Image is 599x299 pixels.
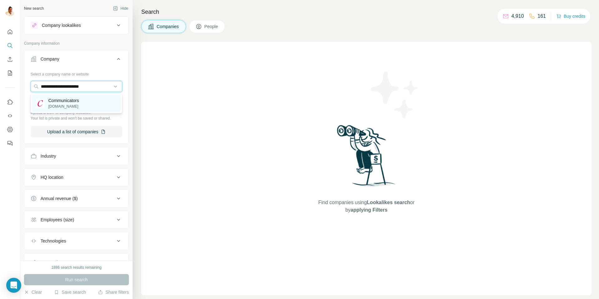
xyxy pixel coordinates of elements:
button: Quick start [5,26,15,37]
button: Keywords [24,255,129,270]
button: Enrich CSV [5,54,15,65]
button: Save search [54,289,86,295]
button: Share filters [98,289,129,295]
div: Annual revenue ($) [41,195,78,202]
button: Employees (size) [24,212,129,227]
button: Clear [24,289,42,295]
button: Annual revenue ($) [24,191,129,206]
img: Avatar [5,6,15,16]
h4: Search [141,7,592,16]
div: Technologies [41,238,66,244]
p: 4,910 [511,12,524,20]
button: HQ location [24,170,129,185]
span: People [204,23,219,30]
button: Company lookalikes [24,18,129,33]
div: Company lookalikes [42,22,81,28]
button: Feedback [5,138,15,149]
button: Industry [24,149,129,164]
span: applying Filters [351,207,387,213]
div: HQ location [41,174,63,180]
div: Select a company name or website [31,69,122,77]
button: Use Surfe on LinkedIn [5,96,15,108]
span: Find companies using or by [316,199,416,214]
button: Hide [109,4,133,13]
button: Use Surfe API [5,110,15,121]
div: 1886 search results remaining [51,265,102,270]
p: Your list is private and won't be saved or shared. [31,115,122,121]
button: Technologies [24,233,129,248]
div: Company [41,56,59,62]
img: Surfe Illustration - Stars [367,67,423,123]
img: Surfe Illustration - Woman searching with binoculars [334,123,399,193]
p: Communicators [48,97,79,104]
button: Company [24,51,129,69]
button: Upload a list of companies [31,126,122,137]
div: Industry [41,153,56,159]
p: [DOMAIN_NAME] [48,104,79,109]
img: Communicators [36,99,45,108]
button: My lists [5,67,15,79]
div: Open Intercom Messenger [6,278,21,293]
p: 161 [538,12,546,20]
div: Keywords [41,259,60,265]
span: Companies [157,23,179,30]
button: Search [5,40,15,51]
div: New search [24,6,44,11]
button: Dashboard [5,124,15,135]
div: Employees (size) [41,217,74,223]
button: Buy credits [556,12,585,21]
span: Lookalikes search [367,200,410,205]
p: Company information [24,41,129,46]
